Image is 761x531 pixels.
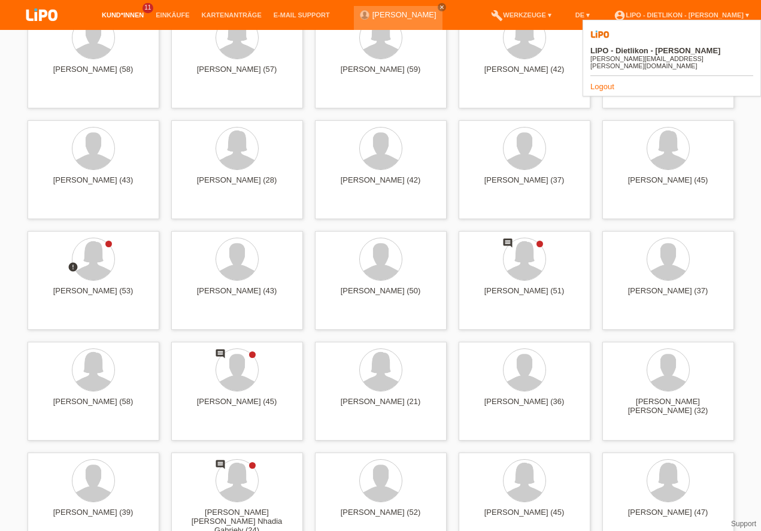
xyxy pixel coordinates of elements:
div: [PERSON_NAME] [PERSON_NAME] Nhadia Gabriely (24) [181,508,293,529]
div: [PERSON_NAME] (50) [325,286,437,305]
a: Kartenanträge [196,11,268,19]
div: [PERSON_NAME] (43) [37,175,150,195]
a: Support [731,520,756,528]
div: [PERSON_NAME][EMAIL_ADDRESS][PERSON_NAME][DOMAIN_NAME] [590,55,753,69]
div: [PERSON_NAME] (39) [37,508,150,527]
div: Neuer Kommentar [215,459,226,472]
div: Neuer Kommentar [215,348,226,361]
div: [PERSON_NAME] (53) [37,286,150,305]
img: 39073_square.png [590,25,610,44]
div: Neuer Kommentar [502,238,513,250]
div: [PERSON_NAME] (45) [181,397,293,416]
i: account_circle [614,10,626,22]
i: error [68,262,78,272]
i: build [491,10,503,22]
b: LIPO - Dietlikon - [PERSON_NAME] [590,46,720,55]
span: 11 [143,3,153,13]
div: [PERSON_NAME] [PERSON_NAME] (32) [612,397,724,416]
a: LIPO pay [12,25,72,34]
div: [PERSON_NAME] (58) [37,65,150,84]
div: [PERSON_NAME] (36) [468,397,581,416]
i: comment [502,238,513,248]
div: [PERSON_NAME] (21) [325,397,437,416]
div: Zurückgewiesen [68,262,78,274]
a: Kund*innen [96,11,150,19]
i: comment [215,348,226,359]
a: account_circleLIPO - Dietlikon - [PERSON_NAME] ▾ [608,11,755,19]
a: buildWerkzeuge ▾ [485,11,557,19]
div: [PERSON_NAME] (47) [612,508,724,527]
div: [PERSON_NAME] (37) [612,286,724,305]
i: close [439,4,445,10]
div: [PERSON_NAME] (45) [612,175,724,195]
div: [PERSON_NAME] (37) [468,175,581,195]
div: [PERSON_NAME] (59) [325,65,437,84]
a: [PERSON_NAME] [372,10,436,19]
div: [PERSON_NAME] (28) [181,175,293,195]
div: [PERSON_NAME] (42) [468,65,581,84]
a: Logout [590,82,614,91]
div: [PERSON_NAME] (43) [181,286,293,305]
div: [PERSON_NAME] (45) [468,508,581,527]
div: [PERSON_NAME] (57) [181,65,293,84]
div: [PERSON_NAME] (42) [325,175,437,195]
a: DE ▾ [569,11,596,19]
a: E-Mail Support [268,11,336,19]
div: [PERSON_NAME] (51) [468,286,581,305]
div: [PERSON_NAME] (58) [37,397,150,416]
div: [PERSON_NAME] (52) [325,508,437,527]
a: close [438,3,446,11]
i: comment [215,459,226,470]
a: Einkäufe [150,11,195,19]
